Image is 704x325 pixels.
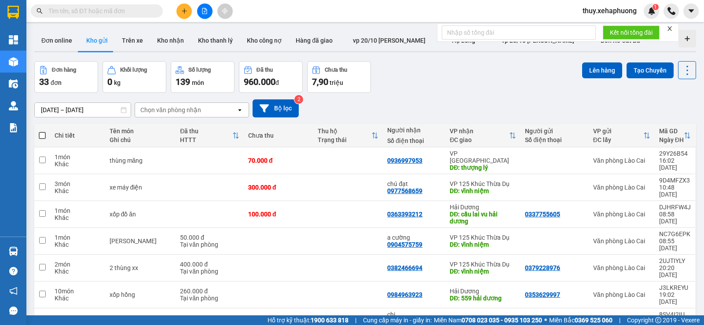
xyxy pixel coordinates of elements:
span: đ [275,79,279,86]
th: Toggle SortBy [655,124,695,147]
div: Hải Dương [450,288,516,295]
div: xốp hồng [110,291,172,298]
button: Kết nối tổng đài [603,26,660,40]
sup: 1 [653,4,659,10]
div: 08:58 [DATE] [659,211,691,225]
div: Mã GD [659,128,684,135]
div: 1 món [55,153,101,161]
strong: 0708 023 035 - 0935 103 250 [462,317,542,324]
button: Đơn hàng33đơn [34,61,98,93]
span: 33 [39,77,49,87]
span: thuy.xehaphuong [576,5,644,16]
button: Chưa thu7,90 triệu [307,61,371,93]
div: DĐ: cầu lai vu hải dương [450,211,516,225]
div: Đã thu [180,128,232,135]
svg: open [236,106,243,113]
div: Chọn văn phòng nhận [140,106,201,114]
div: xốp đồ ăn [110,211,172,218]
div: Người gửi [525,128,584,135]
div: xe máy điện [110,184,172,191]
span: đơn [51,79,62,86]
div: 0984963923 [387,291,422,298]
span: message [9,307,18,315]
span: 1 [654,4,657,10]
div: VP 125 Khúc Thừa Dụ [450,314,516,321]
div: NC7G6EPK [659,230,691,237]
span: | [619,315,620,325]
input: Nhập số tổng đài [442,26,596,40]
div: Văn phòng Lào Cai [593,211,650,218]
div: Tại văn phòng [180,241,239,248]
button: Hàng đã giao [289,30,340,51]
img: logo-vxr [7,6,19,19]
span: Cung cấp máy in - giấy in: [363,315,432,325]
div: 3 món [55,180,101,187]
div: Khác [55,214,101,221]
button: plus [176,4,192,19]
button: Kho công nợ [240,30,289,51]
div: 2 món [55,314,101,321]
span: notification [9,287,18,295]
span: plus [181,8,187,14]
span: kg [114,79,121,86]
button: caret-down [683,4,699,19]
strong: 0369 525 060 [575,317,612,324]
div: 2UJTIYLY [659,257,691,264]
div: Khác [55,295,101,302]
div: 1 món [55,207,101,214]
div: 9D4MFZX3 [659,177,691,184]
span: Hỗ trợ kỹ thuật: [268,315,348,325]
span: 960.000 [244,77,275,87]
img: icon-new-feature [648,7,656,15]
div: Khác [55,268,101,275]
th: Toggle SortBy [589,124,655,147]
span: Miền Bắc [549,315,612,325]
div: 19:02 [DATE] [659,291,691,305]
button: Kho nhận [150,30,191,51]
div: VP 125 Khúc Thừa Dụ [450,180,516,187]
div: 0977568659 [387,187,422,194]
button: Đã thu960.000đ [239,61,303,93]
img: warehouse-icon [9,79,18,88]
div: 1 món [55,234,101,241]
div: VP gửi [593,128,643,135]
span: close [667,26,673,32]
span: | [355,315,356,325]
span: aim [222,8,228,14]
div: Văn phòng Lào Cai [593,264,650,271]
img: warehouse-icon [9,247,18,256]
input: Tìm tên, số ĐT hoặc mã đơn [48,6,152,16]
button: Khối lượng0kg [103,61,166,93]
div: Ghi chú [110,136,172,143]
div: VP 125 Khúc Thừa Dụ [450,261,516,268]
div: 70.000 đ [248,157,309,164]
div: Văn phòng Lào Cai [593,237,650,245]
button: file-add [197,4,213,19]
div: ĐC giao [450,136,509,143]
button: Bộ lọc [253,99,299,117]
span: Kết nối tổng đài [610,28,653,37]
div: 10:48 [DATE] [659,184,691,198]
div: Chưa thu [325,67,347,73]
span: 7,90 [312,77,328,87]
div: 0353629997 [525,291,560,298]
div: 0904575759 [387,241,422,248]
img: dashboard-icon [9,35,18,44]
div: Văn phòng Lào Cai [593,157,650,164]
div: Đơn hàng [52,67,76,73]
div: 2 món [55,261,101,268]
div: Tạo kho hàng mới [678,30,696,47]
div: Khác [55,187,101,194]
div: 2 thùng xx [110,264,172,271]
div: chú đạt [387,180,441,187]
div: 0936997953 [387,157,422,164]
img: warehouse-icon [9,57,18,66]
div: VP [GEOGRAPHIC_DATA] [450,150,516,164]
button: Trên xe [115,30,150,51]
div: VP 125 Khúc Thừa Dụ [450,234,516,241]
div: DĐ: thượng lý [450,164,516,171]
sup: 2 [294,95,303,104]
span: Miền Nam [434,315,542,325]
button: Đơn online [34,30,79,51]
strong: 1900 633 818 [311,317,348,324]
